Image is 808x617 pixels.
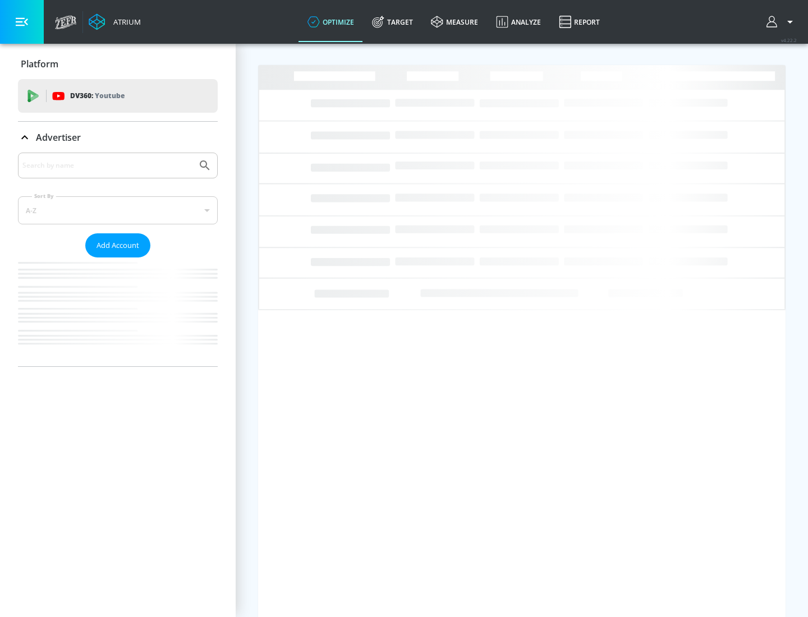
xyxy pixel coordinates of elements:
a: optimize [299,2,363,42]
div: DV360: Youtube [18,79,218,113]
label: Sort By [32,192,56,200]
nav: list of Advertiser [18,257,218,366]
p: Youtube [95,90,125,102]
button: Add Account [85,233,150,257]
a: Atrium [89,13,141,30]
div: A-Z [18,196,218,224]
span: v 4.22.2 [781,37,797,43]
a: measure [422,2,487,42]
span: Add Account [97,239,139,252]
a: Target [363,2,422,42]
p: DV360: [70,90,125,102]
a: Analyze [487,2,550,42]
div: Platform [18,48,218,80]
p: Advertiser [36,131,81,144]
div: Advertiser [18,153,218,366]
p: Platform [21,58,58,70]
input: Search by name [22,158,192,173]
div: Atrium [109,17,141,27]
div: Advertiser [18,122,218,153]
a: Report [550,2,609,42]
